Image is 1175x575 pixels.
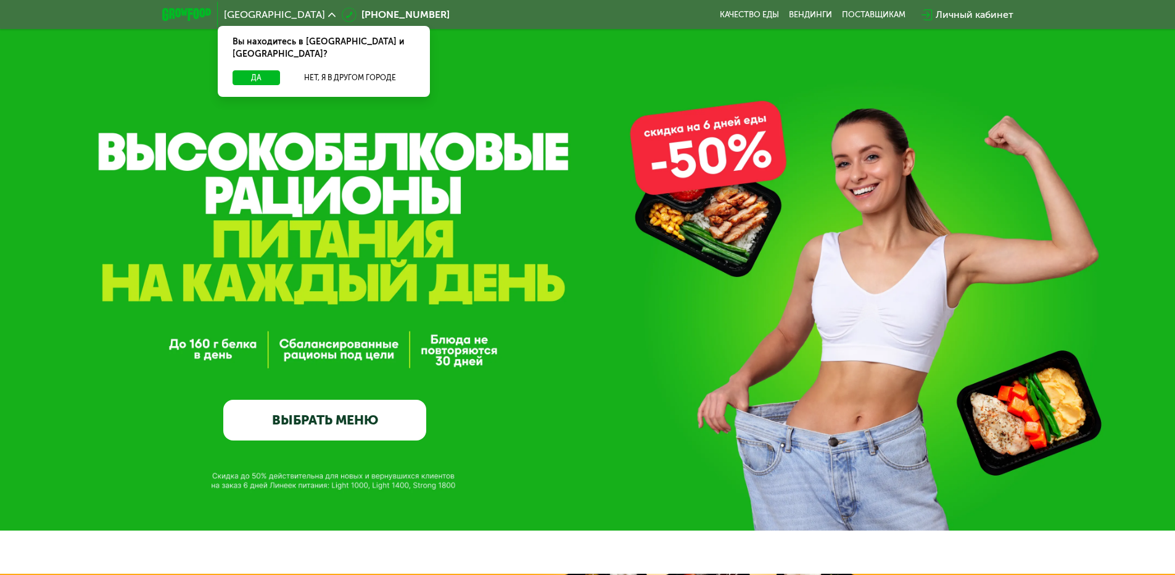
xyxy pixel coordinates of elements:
[218,26,430,70] div: Вы находитесь в [GEOGRAPHIC_DATA] и [GEOGRAPHIC_DATA]?
[233,70,280,85] button: Да
[936,7,1013,22] div: Личный кабинет
[223,400,426,441] a: ВЫБРАТЬ МЕНЮ
[342,7,450,22] a: [PHONE_NUMBER]
[224,10,325,20] span: [GEOGRAPHIC_DATA]
[789,10,832,20] a: Вендинги
[842,10,905,20] div: поставщикам
[720,10,779,20] a: Качество еды
[285,70,415,85] button: Нет, я в другом городе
